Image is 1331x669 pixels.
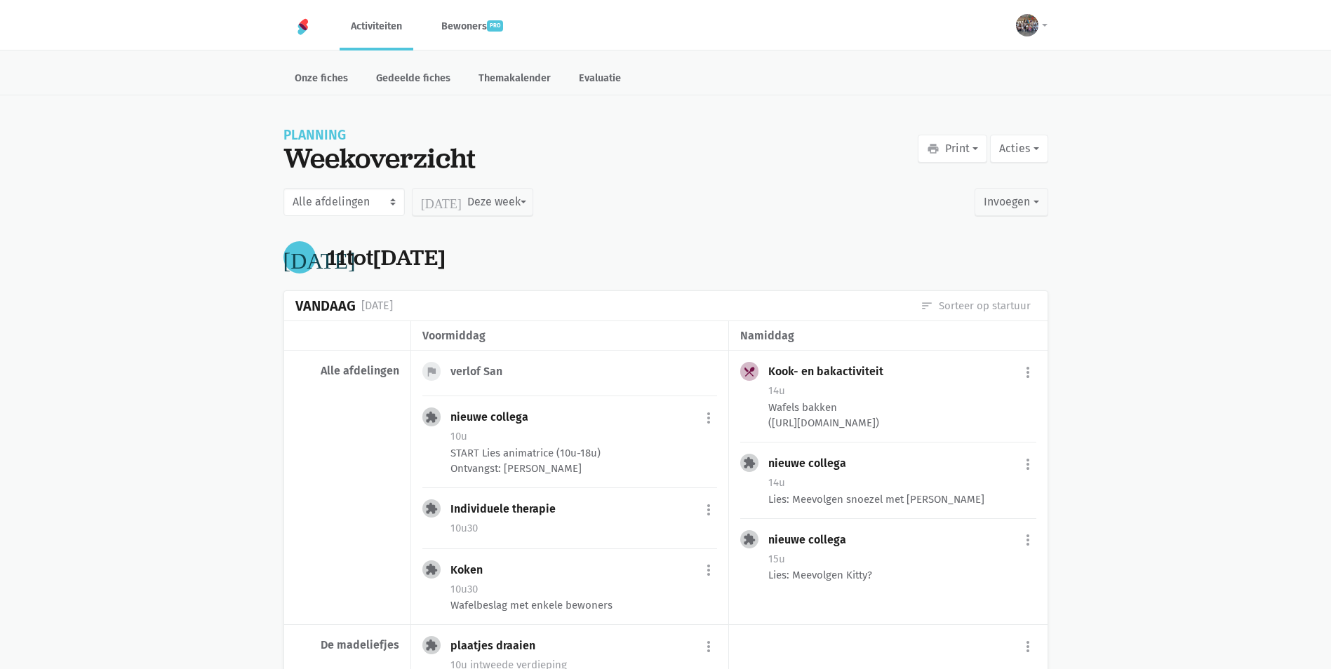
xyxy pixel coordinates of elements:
[740,327,1036,345] div: namiddag
[921,299,933,312] i: sort
[450,563,494,577] div: Koken
[450,583,478,595] span: 10u30
[467,65,562,95] a: Themakalender
[768,567,1036,583] div: Lies: Meevolgen Kitty?
[425,365,438,378] i: flag
[430,3,514,50] a: Bewonerspro
[768,492,1036,507] div: Lies: Meevolgen snoezel met [PERSON_NAME]
[743,365,756,378] i: local_dining
[921,298,1031,313] a: Sorteer op startuur
[425,639,438,651] i: extension
[373,243,446,272] span: [DATE]
[295,364,399,378] div: Alle afdelingen
[975,188,1048,216] button: Invoegen
[361,297,393,315] div: [DATE]
[450,639,547,653] div: plaatjes draaien
[295,298,356,314] div: Vandaag
[768,384,785,397] span: 14u
[768,533,857,547] div: nieuwe collega
[283,246,356,269] i: [DATE]
[295,638,399,652] div: De madeliefjes
[450,597,717,613] div: Wafelbeslag met enkele bewoners
[568,65,632,95] a: Evaluatie
[283,129,476,142] div: Planning
[487,20,503,32] span: pro
[283,142,476,174] div: Weekoverzicht
[450,522,478,534] span: 10u30
[743,457,756,469] i: extension
[425,563,438,576] i: extension
[425,502,438,515] i: extension
[283,65,359,95] a: Onze fiches
[327,245,446,271] div: tot
[918,135,987,163] button: Print
[450,430,467,442] span: 10u
[365,65,462,95] a: Gedeelde fiches
[327,243,347,272] span: 11
[450,410,540,424] div: nieuwe collega
[340,3,413,50] a: Activiteiten
[450,502,567,516] div: Individuele therapie
[990,135,1048,163] button: Acties
[425,411,438,424] i: extension
[927,142,939,155] i: print
[743,533,756,546] i: extension
[421,196,462,208] i: [DATE]
[412,188,533,216] button: Deze week
[450,365,514,379] div: verlof San
[450,445,717,476] div: START Lies animatrice (10u-18u) Ontvangst: [PERSON_NAME]
[422,327,717,345] div: voormiddag
[295,18,312,35] img: Home
[768,476,785,489] span: 14u
[768,400,1036,431] div: Wafels bakken ([URL][DOMAIN_NAME])
[768,457,857,471] div: nieuwe collega
[768,553,785,565] span: 15u
[768,365,895,379] div: Kook- en bakactiviteit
